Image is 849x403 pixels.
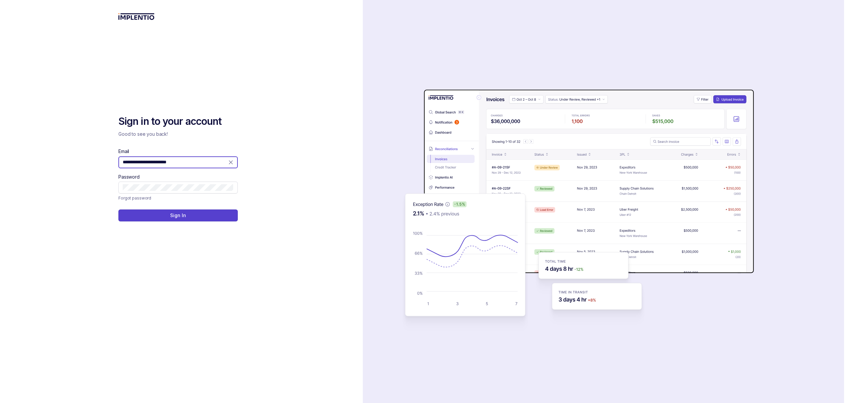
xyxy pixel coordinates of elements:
[118,131,238,137] p: Good to see you back!
[118,115,238,128] h2: Sign in to your account
[118,174,140,180] label: Password
[118,195,151,201] p: Forgot password
[118,195,151,201] a: Link Forgot password
[170,212,186,219] p: Sign In
[118,148,129,155] label: Email
[118,209,238,221] button: Sign In
[381,69,756,334] img: signin-background.svg
[118,13,155,20] img: logo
